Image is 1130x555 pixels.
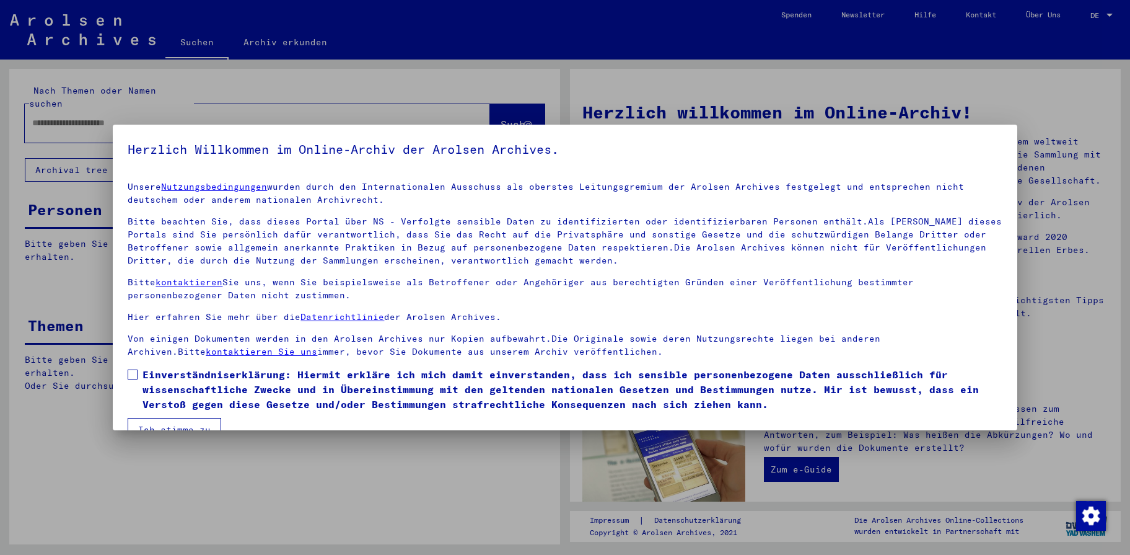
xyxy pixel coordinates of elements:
button: Ich stimme zu [128,418,221,442]
p: Unsere wurden durch den Internationalen Ausschuss als oberstes Leitungsgremium der Arolsen Archiv... [128,180,1002,206]
a: Datenrichtlinie [300,311,384,322]
span: Einverständniserklärung: Hiermit erkläre ich mich damit einverstanden, dass ich sensible personen... [142,367,1002,412]
img: Zustimmung ändern [1076,501,1106,531]
a: kontaktieren Sie uns [206,346,317,357]
p: Bitte beachten Sie, dass dieses Portal über NS - Verfolgte sensible Daten zu identifizierten oder... [128,215,1002,267]
a: Nutzungsbedingungen [161,181,267,192]
h5: Herzlich Willkommen im Online-Archiv der Arolsen Archives. [128,140,1002,159]
a: kontaktieren [155,277,222,288]
p: Von einigen Dokumenten werden in den Arolsen Archives nur Kopien aufbewahrt.Die Originale sowie d... [128,332,1002,358]
p: Hier erfahren Sie mehr über die der Arolsen Archives. [128,311,1002,324]
p: Bitte Sie uns, wenn Sie beispielsweise als Betroffener oder Angehöriger aus berechtigten Gründen ... [128,276,1002,302]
